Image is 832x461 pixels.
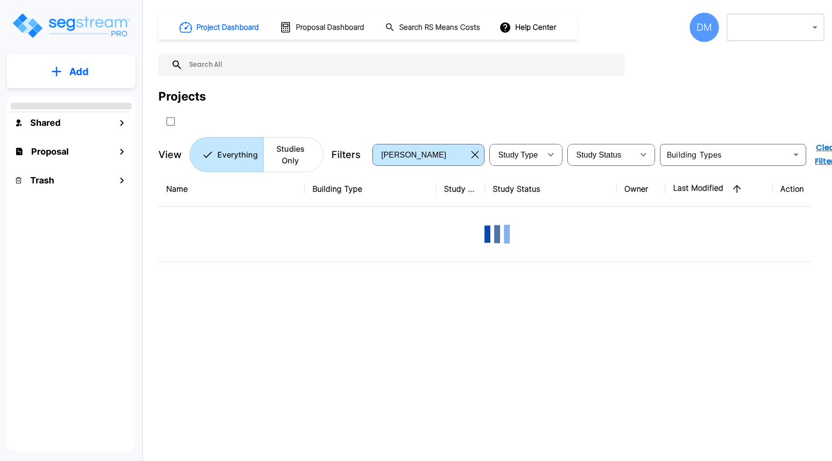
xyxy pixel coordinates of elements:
[491,141,541,168] div: Select
[158,88,206,105] div: Projects
[576,151,621,159] span: Study Status
[158,147,182,162] p: View
[485,171,617,207] th: Study Status
[690,13,719,42] div: DM
[190,137,264,172] button: Everything
[569,141,634,168] div: Select
[11,12,131,40] img: Logo
[305,171,436,207] th: Building Type
[263,137,324,172] button: Studies Only
[497,18,560,37] button: Help Center
[436,171,485,207] th: Study Type
[331,147,361,162] p: Filters
[196,22,259,33] h1: Project Dashboard
[399,22,480,33] h1: Search RS Means Costs
[190,137,324,172] div: Platform
[69,64,89,79] p: Add
[30,174,54,187] h1: Trash
[183,54,619,76] input: Search All
[30,116,60,129] h1: Shared
[374,141,467,168] div: Select
[175,17,264,38] button: Project Dashboard
[381,18,485,37] button: Search RS Means Costs
[276,17,369,38] button: Proposal Dashboard
[665,171,773,207] th: Last Modified
[158,171,305,207] th: Name
[161,112,180,131] button: SelectAll
[296,22,364,33] h1: Proposal Dashboard
[498,151,538,159] span: Study Type
[269,143,311,166] p: Studies Only
[217,149,258,160] p: Everything
[663,148,787,161] input: Building Types
[478,215,517,254] img: Loading
[7,58,135,86] button: Add
[789,148,803,161] button: Open
[31,145,69,158] h1: Proposal
[617,171,665,207] th: Owner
